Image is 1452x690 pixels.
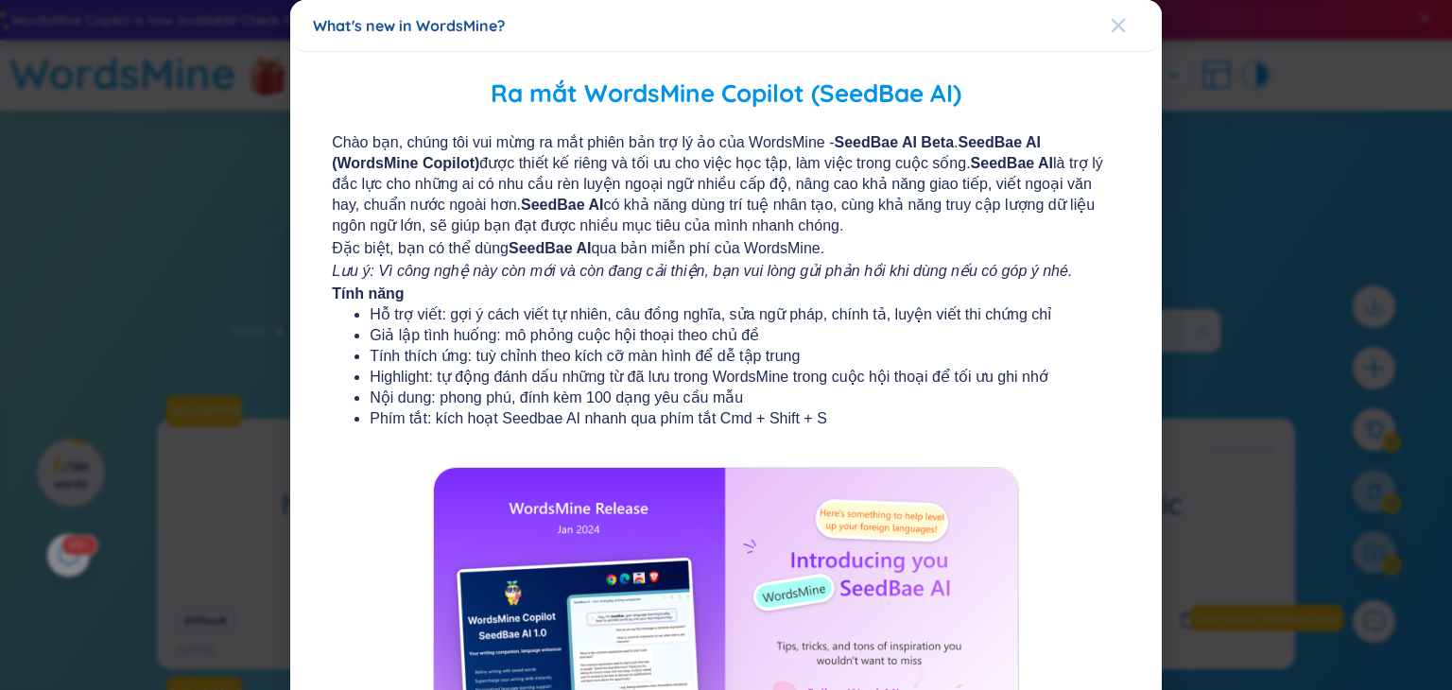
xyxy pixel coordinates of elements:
li: Highlight: tự động đánh dấu những từ đã lưu trong WordsMine trong cuộc hội thoại để tối ưu ghi nhớ [370,367,1082,388]
li: Nội dung: phong phú, đính kèm 100 dạng yêu cầu mẫu [370,388,1082,408]
li: Phím tắt: kích hoạt Seedbae AI nhanh qua phím tắt Cmd + Shift + S [370,408,1082,429]
b: SeedBae AI [971,155,1053,171]
b: SeedBae AI [509,240,591,256]
span: Chào bạn, chúng tôi vui mừng ra mắt phiên bản trợ lý ảo của WordsMine - . được thiết kế riêng và ... [332,132,1120,236]
b: SeedBae AI (WordsMine Copilot) [332,134,1041,171]
li: Hỗ trợ viết: gợi ý cách viết tự nhiên, câu đồng nghĩa, sửa ngữ pháp, chính tả, luyện viết thi chứ... [370,304,1082,325]
b: SeedBae AI Beta [834,134,954,150]
b: SeedBae AI [521,197,603,213]
b: Tính năng [332,285,404,302]
span: Đặc biệt, bạn có thể dùng qua bản miễn phí của WordsMine. [332,238,1120,259]
h2: Ra mắt WordsMine Copilot (SeedBae AI) [313,75,1139,113]
li: Tính thích ứng: tuỳ chỉnh theo kích cỡ màn hình để dễ tập trung [370,346,1082,367]
div: What's new in WordsMine? [313,15,1139,36]
li: Giả lập tình huống: mô phỏng cuộc hội thoại theo chủ đề [370,325,1082,346]
i: Lưu ý: Vì công nghệ này còn mới và còn đang cải thiện, bạn vui lòng gửi phản hồi khi dùng nếu có ... [332,263,1072,279]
